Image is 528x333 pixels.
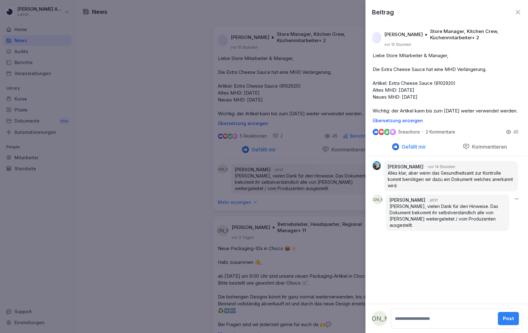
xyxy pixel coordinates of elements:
[503,315,514,322] div: Post
[384,31,423,38] p: [PERSON_NAME]
[390,203,505,228] p: [PERSON_NAME], vielen Dank für den Hinweise. Das Dokument bekommt ihr selbstverständlich alle von...
[372,32,381,43] img: t11hid2jppelx39d7ll7vo2q.png
[373,52,521,114] p: Liebe Store Mitarbeiter & Manager, Die Extra Cheese Sauce hat eine MHD Verlängerung. Artikel: Ext...
[388,170,514,189] p: Alles klar, aber wenn das Gesundheitsamt zur Kontrolle kommt benötigen wir dazu ein Dokument welc...
[513,129,519,135] p: 45
[390,197,425,203] p: [PERSON_NAME]
[372,8,394,17] p: Beitrag
[399,144,426,150] p: Gefällt mir
[470,144,507,150] p: Kommentieren
[372,311,387,326] div: [PERSON_NAME]
[398,129,420,134] p: 5 reactions
[373,161,381,170] img: hzqz3zo5qa3zxyxaqjiqoiqn.png
[426,129,460,134] p: 2 Kommentare
[430,197,438,203] p: jetzt
[373,118,521,123] p: Übersetzung anzeigen
[498,312,519,325] button: Post
[384,42,411,47] p: vor 15 Stunden
[373,194,383,205] div: [PERSON_NAME]
[428,164,455,170] p: vor 14 Stunden
[430,28,519,41] p: Store Manager, Kitchen Crew, Küchenmitarbeiter + 2
[388,164,423,170] p: [PERSON_NAME]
